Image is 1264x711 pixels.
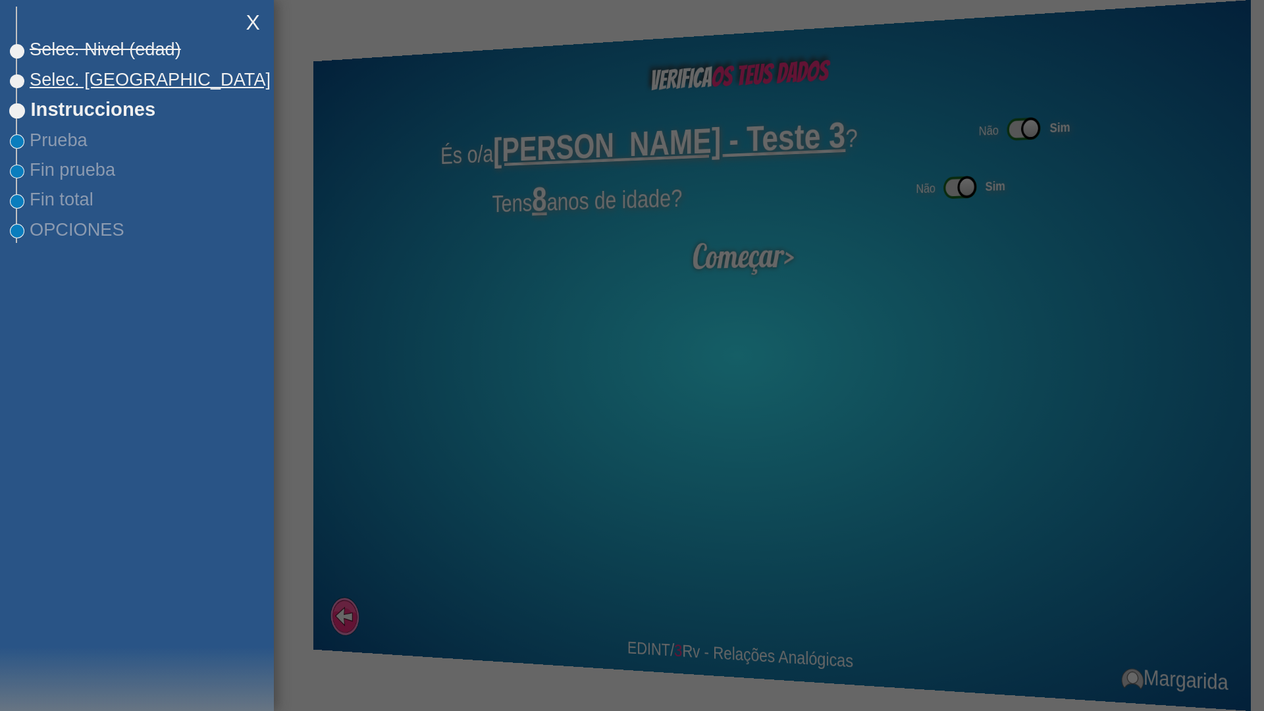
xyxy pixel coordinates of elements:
span: Prueba [17,130,88,151]
span: Selec. [GEOGRAPHIC_DATA] [17,69,271,90]
span: Fin prueba [17,159,115,180]
span: Selec. Nivel (edad) [17,39,181,60]
span: OPCIONES [17,219,124,240]
span: Instrucciones [17,99,155,120]
span: Fin total [17,189,93,210]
